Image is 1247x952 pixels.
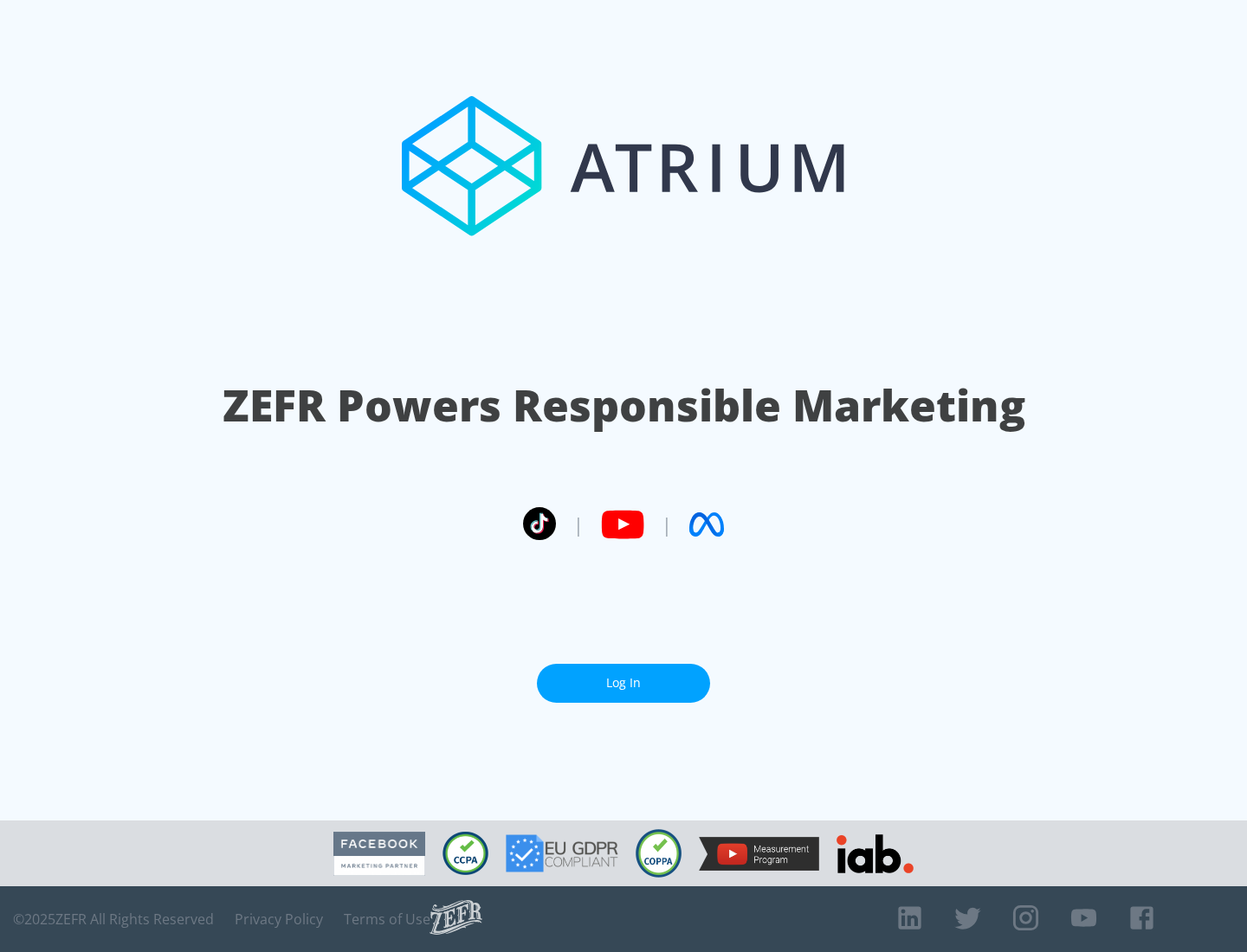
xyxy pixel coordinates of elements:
img: GDPR Compliant [506,834,618,872]
a: Terms of Use [344,910,430,928]
h1: ZEFR Powers Responsible Marketing [223,376,1025,435]
img: IAB [837,834,914,873]
span: | [573,511,584,537]
img: CCPA Compliant [443,832,488,875]
a: Log In [537,664,710,703]
img: Facebook Marketing Partner [333,832,425,876]
img: YouTube Measurement Program [699,837,819,871]
span: | [662,511,672,537]
a: Privacy Policy [235,910,323,928]
img: COPPA Compliant [636,829,682,878]
span: © 2025 ZEFR All Rights Reserved [13,910,214,928]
